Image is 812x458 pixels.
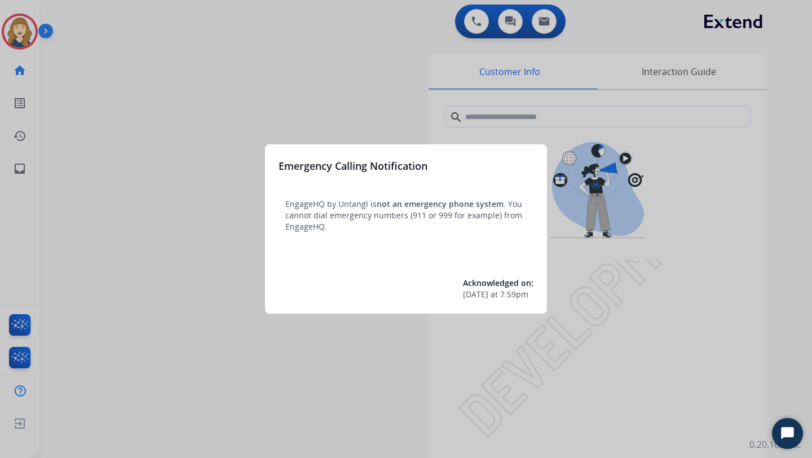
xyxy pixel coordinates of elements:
[285,199,527,232] p: EngageHQ by Untangl is . You cannot dial emergency numbers (911 or 999 for example) from EngageHQ.
[279,158,427,174] h3: Emergency Calling Notification
[772,418,803,449] button: Start Chat
[377,199,504,209] span: not an emergency phone system
[500,289,528,300] span: 7:59pm
[749,438,801,451] p: 0.20.1027RC
[463,289,488,300] span: [DATE]
[780,426,796,442] svg: Open Chat
[463,289,533,300] div: at
[463,278,533,288] span: Acknowledged on:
